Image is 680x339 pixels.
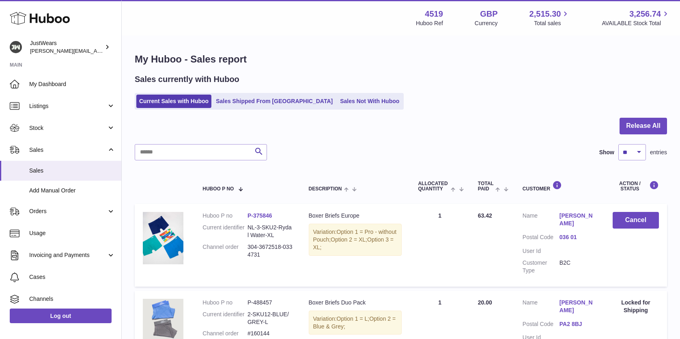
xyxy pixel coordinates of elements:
a: [PERSON_NAME] [559,212,596,227]
a: Sales Shipped From [GEOGRAPHIC_DATA] [213,95,336,108]
span: 20.00 [478,299,492,306]
span: Usage [29,229,115,237]
dt: User Id [523,247,559,255]
div: Customer [523,181,596,192]
dd: B2C [559,259,596,274]
dt: Postal Code [523,233,559,243]
span: 2,515.30 [529,9,561,19]
label: Show [599,149,614,156]
span: My Dashboard [29,80,115,88]
a: Current Sales with Huboo [136,95,211,108]
button: Release All [620,118,667,134]
span: Option 1 = L; [337,315,370,322]
dt: Current identifier [202,311,247,326]
a: Sales Not With Huboo [337,95,402,108]
span: Option 2 = XL; [331,236,367,243]
dd: NL-3-SKU2-Rydal Water-XL [247,224,293,239]
span: Total sales [534,19,570,27]
div: Huboo Ref [416,19,443,27]
span: Invoicing and Payments [29,251,107,259]
div: Action / Status [613,181,659,192]
td: 1 [410,204,469,286]
span: 63.42 [478,212,492,219]
div: Boxer Briefs Europe [309,212,402,220]
dt: Name [523,299,559,316]
dt: Channel order [202,243,247,259]
h1: My Huboo - Sales report [135,53,667,66]
dd: P-488457 [247,299,293,307]
dt: Current identifier [202,224,247,239]
span: ALLOCATED Quantity [418,181,449,192]
a: 036 01 [559,233,596,241]
a: P-375846 [247,212,272,219]
dt: Huboo P no [202,212,247,220]
span: Option 1 = Pro - without Pouch; [313,229,397,243]
div: JustWears [30,39,103,55]
dd: #160144 [247,330,293,337]
span: Channels [29,295,115,303]
span: 3,256.74 [629,9,661,19]
img: josh@just-wears.com [10,41,22,53]
dt: Customer Type [523,259,559,274]
a: [PERSON_NAME] [559,299,596,314]
a: 2,515.30 Total sales [529,9,570,27]
span: Huboo P no [202,186,234,192]
span: Description [309,186,342,192]
div: Boxer Briefs Duo Pack [309,299,402,307]
img: 45191716391684.jpg [143,212,183,264]
div: Currency [475,19,498,27]
strong: 4519 [425,9,443,19]
dt: Postal Code [523,320,559,330]
span: Cases [29,273,115,281]
strong: GBP [480,9,497,19]
span: Orders [29,207,107,215]
span: Option 2 = Blue & Grey; [313,315,396,330]
span: Sales [29,167,115,175]
dt: Name [523,212,559,229]
h2: Sales currently with Huboo [135,74,239,85]
div: Locked for Shipping [613,299,659,314]
dt: Channel order [202,330,247,337]
span: Listings [29,102,107,110]
dt: Huboo P no [202,299,247,307]
dd: 2-SKU12-BLUE/GREY-L [247,311,293,326]
span: Total paid [478,181,494,192]
a: Log out [10,309,112,323]
span: Stock [29,124,107,132]
a: 3,256.74 AVAILABLE Stock Total [602,9,670,27]
dd: 304-3672518-0334731 [247,243,293,259]
a: PA2 8BJ [559,320,596,328]
div: Variation: [309,224,402,256]
span: Add Manual Order [29,187,115,194]
div: Variation: [309,311,402,335]
span: entries [650,149,667,156]
button: Cancel [613,212,659,229]
span: Sales [29,146,107,154]
span: AVAILABLE Stock Total [602,19,670,27]
span: [PERSON_NAME][EMAIL_ADDRESS][DOMAIN_NAME] [30,48,163,54]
